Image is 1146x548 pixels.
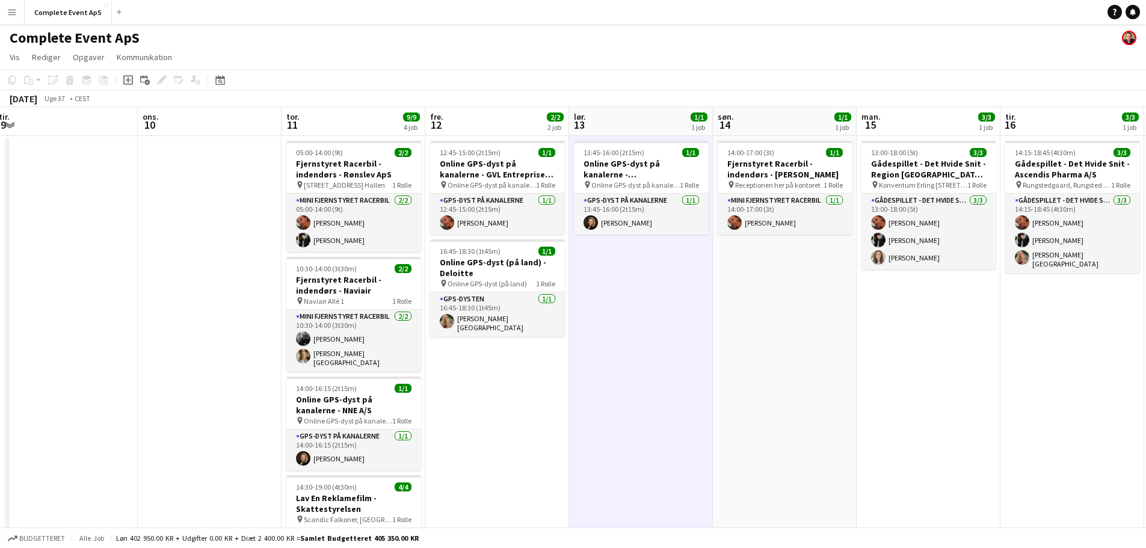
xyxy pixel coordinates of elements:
span: 14:30-19:00 (4t30m) [296,482,357,491]
span: 12:45-15:00 (2t15m) [440,148,501,157]
app-card-role: Gådespillet - Det Hvide Snit3/313:00-18:00 (5t)[PERSON_NAME][PERSON_NAME][PERSON_NAME] [861,194,996,269]
span: 2/2 [547,112,564,122]
app-job-card: 14:00-17:00 (3t)1/1Fjernstyret Racerbil - indendørs - [PERSON_NAME] Receptionen her på kontoret1 ... [718,141,852,235]
a: Opgaver [68,49,109,65]
span: 1 Rolle [536,279,555,288]
span: Scandic Falkoner, [GEOGRAPHIC_DATA] [304,515,392,524]
span: 1 Rolle [824,180,843,189]
div: Løn 402 950.00 KR + Udgifter 0.00 KR + Diæt 2 400.00 KR = [116,534,419,543]
div: 1 job [835,123,851,132]
span: 4/4 [395,482,411,491]
a: Rediger [27,49,66,65]
span: 1 Rolle [680,180,699,189]
span: søn. [718,111,734,122]
app-card-role: Gådespillet - Det Hvide Snit3/314:15-18:45 (4t30m)[PERSON_NAME][PERSON_NAME][PERSON_NAME][GEOGRAP... [1005,194,1140,273]
span: 2/2 [395,148,411,157]
a: Vis [5,49,25,65]
span: 13:00-18:00 (5t) [871,148,918,157]
button: Budgetteret [6,532,67,545]
span: 1 Rolle [392,180,411,189]
span: Budgetteret [19,534,65,543]
span: Samlet budgetteret 405 350.00 KR [300,534,419,543]
h1: Complete Event ApS [10,29,140,47]
span: 1/1 [682,148,699,157]
span: 1 Rolle [1111,180,1130,189]
div: 2 job [547,123,563,132]
div: 1 job [691,123,707,132]
span: 11 [285,118,300,132]
span: ons. [143,111,159,122]
span: Rungstedgaard, Rungsted [STREET_ADDRESS] [1023,180,1111,189]
span: Online GPS-dyst (på land) [448,279,527,288]
span: 1/1 [826,148,843,157]
span: 1 Rolle [392,515,411,524]
span: fre. [430,111,443,122]
app-card-role: Mini Fjernstyret Racerbil2/205:00-14:00 (9t)[PERSON_NAME][PERSON_NAME] [286,194,421,252]
div: 13:45-16:00 (2t15m)1/1Online GPS-dyst på kanalerne - [GEOGRAPHIC_DATA] Online GPS-dyst på kanaler... [574,141,709,235]
span: man. [861,111,881,122]
div: 1 job [1123,123,1138,132]
span: 1 Rolle [536,180,555,189]
h3: Online GPS-dyst på kanalerne - NNE A/S [286,394,421,416]
span: 1/1 [538,148,555,157]
span: 15 [860,118,881,132]
h3: Gådespillet - Det Hvide Snit - Region [GEOGRAPHIC_DATA] - CIMT - Digital Regulering [861,158,996,180]
h3: Fjernstyret Racerbil - indendørs - [PERSON_NAME] [718,158,852,180]
span: 13 [572,118,586,132]
span: Rediger [32,52,61,63]
app-job-card: 14:15-18:45 (4t30m)3/3Gådespillet - Det Hvide Snit - Ascendis Pharma A/S Rungstedgaard, Rungsted ... [1005,141,1140,273]
app-card-role: Mini Fjernstyret Racerbil1/114:00-17:00 (3t)[PERSON_NAME] [718,194,852,235]
span: 1/1 [538,247,555,256]
app-user-avatar: Christian Brøckner [1122,31,1136,45]
app-card-role: Mini Fjernstyret Racerbil2/210:30-14:00 (3t30m)[PERSON_NAME][PERSON_NAME][GEOGRAPHIC_DATA] [286,310,421,372]
app-job-card: 14:00-16:15 (2t15m)1/1Online GPS-dyst på kanalerne - NNE A/S Online GPS-dyst på kanalerne1 RolleG... [286,377,421,470]
h3: Gådespillet - Det Hvide Snit - Ascendis Pharma A/S [1005,158,1140,180]
span: tor. [286,111,300,122]
span: 1/1 [395,384,411,393]
span: [STREET_ADDRESS] Hallen [304,180,385,189]
span: 16 [1003,118,1016,132]
span: 1/1 [834,112,851,122]
span: Alle job [77,534,106,543]
h3: Online GPS-dyst på kanalerne - [GEOGRAPHIC_DATA] [574,158,709,180]
span: 3/3 [970,148,987,157]
span: Online GPS-dyst på kanalerne [304,416,392,425]
app-job-card: 10:30-14:00 (3t30m)2/2Fjernstyret Racerbil - indendørs - Naviair Naviair Allé 11 RolleMini Fjerns... [286,257,421,372]
span: 10 [141,118,159,132]
span: 2/2 [395,264,411,273]
app-job-card: 13:00-18:00 (5t)3/3Gådespillet - Det Hvide Snit - Region [GEOGRAPHIC_DATA] - CIMT - Digital Regul... [861,141,996,269]
div: 12:45-15:00 (2t15m)1/1Online GPS-dyst på kanalerne - GVL Entreprise A/S Online GPS-dyst på kanale... [430,141,565,235]
div: CEST [75,94,90,103]
span: 1 Rolle [967,180,987,189]
span: 05:00-14:00 (9t) [296,148,343,157]
span: 14 [716,118,734,132]
span: 12 [428,118,443,132]
span: 14:00-17:00 (3t) [727,148,774,157]
span: 1 Rolle [392,416,411,425]
span: 14:15-18:45 (4t30m) [1015,148,1076,157]
span: 9/9 [403,112,420,122]
div: [DATE] [10,93,37,105]
h3: Lav En Reklamefilm - Skattestyrelsen [286,493,421,514]
h3: Online GPS-dyst (på land) - Deloitte [430,257,565,279]
span: lør. [574,111,586,122]
h3: Fjernstyret Racerbil - indendørs - Naviair [286,274,421,296]
span: Receptionen her på kontoret [735,180,821,189]
app-card-role: GPS-dysten1/116:45-18:30 (1t45m)[PERSON_NAME][GEOGRAPHIC_DATA] [430,292,565,337]
span: Konventum Erling [STREET_ADDRESS] [879,180,967,189]
div: 1 job [979,123,994,132]
app-card-role: GPS-dyst på kanalerne1/114:00-16:15 (2t15m)[PERSON_NAME] [286,429,421,470]
span: 1/1 [691,112,707,122]
app-card-role: GPS-dyst på kanalerne1/112:45-15:00 (2t15m)[PERSON_NAME] [430,194,565,235]
span: Online GPS-dyst på kanalerne [591,180,680,189]
button: Complete Event ApS [25,1,112,24]
a: Kommunikation [112,49,177,65]
app-job-card: 05:00-14:00 (9t)2/2Fjernstyret Racerbil - indendørs - Rønslev ApS [STREET_ADDRESS] Hallen1 RolleM... [286,141,421,252]
span: Naviair Allé 1 [304,297,344,306]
